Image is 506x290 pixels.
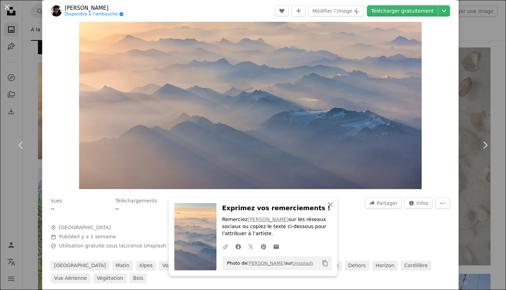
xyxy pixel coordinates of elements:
button: Choisissez la taille de téléchargement [438,5,450,17]
a: [PERSON_NAME] [248,217,288,222]
a: [PERSON_NAME] [247,260,285,266]
button: Copier dans le presse-papier [319,257,331,269]
button: Ajouter à la collection [292,5,306,17]
a: Partagez-leTwitter [245,239,257,253]
span: Publiée [59,234,116,239]
button: -- [51,205,54,213]
a: Suivant [464,111,506,179]
img: Accéder au profil de Andreas Slotosch [51,5,62,17]
a: vue aérienne [51,273,90,283]
a: volant [159,261,181,271]
span: Photo de sur [223,258,313,269]
a: Partager par mail [270,239,283,253]
a: horizon [372,261,398,271]
a: Unsplash [292,260,313,266]
span: Infos [416,198,428,208]
a: [PERSON_NAME] [65,5,124,12]
button: Statistiques de cette image [404,198,433,209]
a: Licence Unsplash [124,243,167,249]
a: Alpes [136,261,156,271]
a: Disponible à l’embauche [65,12,124,17]
h3: Vues [51,198,62,205]
a: Partagez-leFacebook [232,239,245,253]
button: Plus d’actions [435,198,450,209]
a: cordillère [401,261,431,271]
p: Remerciez sur les réseaux sociaux ou copiez le texte ci-dessous pour l’attribuer à l’artiste. [222,216,332,237]
span: -- [115,206,119,212]
time: 17 août 2025 à 13:19:46 UTC+2 [77,234,116,239]
a: [GEOGRAPHIC_DATA] [51,261,109,271]
span: -- [51,206,54,212]
a: Matin [112,261,133,271]
span: Utilisation gratuite sous la [59,243,166,250]
a: Télécharger gratuitement [367,5,438,17]
a: végétation [93,273,127,283]
a: Partagez-lePinterest [257,239,270,253]
button: Modifier l’image [309,5,364,17]
button: Partager cette image [365,198,402,209]
h3: Exprimez vos remerciements ! [222,203,332,213]
button: J’aime [275,5,289,17]
h3: Téléchargements [115,198,157,205]
button: -- [115,205,119,213]
a: dehors [345,261,369,271]
span: Partager [377,198,397,208]
span: [GEOGRAPHIC_DATA] [59,224,111,231]
a: bois [130,273,147,283]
